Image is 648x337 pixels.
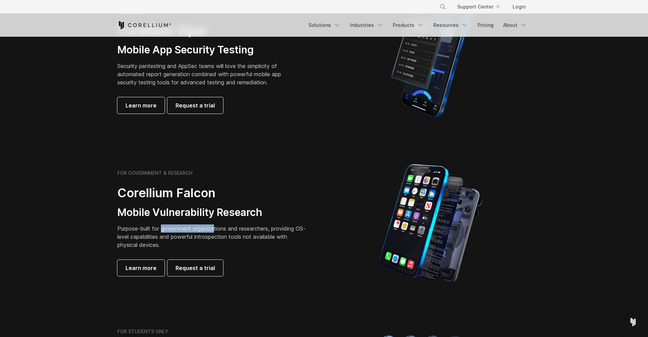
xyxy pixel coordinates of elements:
[117,206,308,219] h3: Mobile Vulnerability Research
[304,19,345,31] a: Solutions
[473,19,498,31] a: Pricing
[167,97,223,114] a: Request a trial
[126,101,156,109] span: Learn more
[625,314,641,330] div: Open Intercom Messenger
[389,19,428,31] a: Products
[117,224,308,249] p: Purpose-built for government organizations and researchers, providing OS-level capabilities and p...
[452,1,504,13] a: Support Center
[431,1,531,13] div: Navigation Menu
[117,62,292,86] p: Security pentesting and AppSec teams will love the simplicity of automated report generation comb...
[380,1,482,120] img: Corellium MATRIX automated report on iPhone showing app vulnerability test results across securit...
[126,264,156,272] span: Learn more
[507,1,531,13] a: Login
[117,185,308,201] h2: Corellium Falcon
[346,19,387,31] a: Industries
[117,260,165,276] a: Learn more
[176,101,215,109] span: Request a trial
[117,97,165,114] a: Learn more
[380,164,482,283] img: iPhone model separated into the mechanics used to build the physical device.
[499,19,531,31] a: About
[304,19,531,31] div: Navigation Menu
[117,21,171,29] a: Corellium Home
[117,328,168,335] h6: FOR STUDENTS ONLY
[117,44,292,56] h3: Mobile App Security Testing
[117,170,193,176] h6: FOR GOVERNMENT & RESEARCH
[437,1,449,13] button: Search
[429,19,472,31] a: Resources
[167,260,223,276] a: Request a trial
[176,264,215,272] span: Request a trial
